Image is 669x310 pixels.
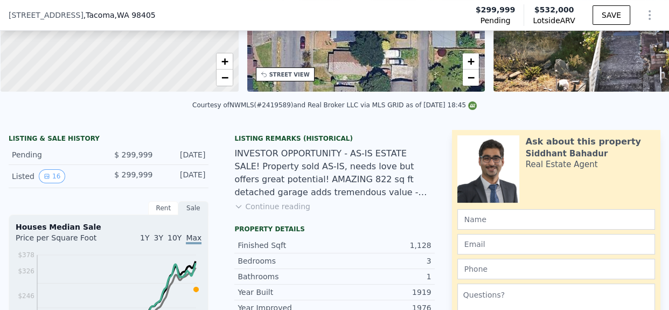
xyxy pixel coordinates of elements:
[39,169,65,183] button: View historical data
[269,71,310,79] div: STREET VIEW
[238,287,334,298] div: Year Built
[468,71,475,84] span: −
[234,147,434,199] div: INVESTOR OPPORTUNITY - AS-IS ESTATE SALE! Property sold AS-IS, needs love but offers great potent...
[9,10,83,20] span: [STREET_ADDRESS]
[480,15,511,26] span: Pending
[534,5,574,14] span: $532,000
[18,267,34,275] tspan: $326
[217,70,233,86] a: Zoom out
[468,101,477,110] img: NWMLS Logo
[593,5,630,25] button: SAVE
[221,71,228,84] span: −
[334,271,431,282] div: 1
[12,169,100,183] div: Listed
[526,148,608,159] div: Siddhant Bahadur
[238,240,334,251] div: Finished Sqft
[476,4,515,15] span: $299,999
[234,134,434,143] div: Listing Remarks (Historical)
[217,53,233,70] a: Zoom in
[16,222,201,232] div: Houses Median Sale
[168,233,182,242] span: 10Y
[178,201,208,215] div: Sale
[148,201,178,215] div: Rent
[533,15,575,26] span: Lotside ARV
[9,134,208,145] div: LISTING & SALE HISTORY
[115,11,156,19] span: , WA 98405
[334,287,431,298] div: 1919
[154,233,163,242] span: 3Y
[234,225,434,233] div: Property details
[526,159,598,170] div: Real Estate Agent
[18,251,34,259] tspan: $378
[457,234,655,254] input: Email
[238,271,334,282] div: Bathrooms
[16,232,109,250] div: Price per Square Foot
[238,256,334,266] div: Bedrooms
[234,201,310,212] button: Continue reading
[140,233,149,242] span: 1Y
[334,240,431,251] div: 1,128
[457,209,655,230] input: Name
[18,292,34,299] tspan: $246
[463,70,479,86] a: Zoom out
[83,10,156,20] span: , Tacoma
[186,233,201,244] span: Max
[114,170,152,179] span: $ 299,999
[161,149,205,160] div: [DATE]
[468,54,475,68] span: +
[161,169,205,183] div: [DATE]
[457,259,655,279] input: Phone
[463,53,479,70] a: Zoom in
[334,256,431,266] div: 3
[114,150,152,159] span: $ 299,999
[639,4,660,26] button: Show Options
[221,54,228,68] span: +
[192,101,477,109] div: Courtesy of NWMLS (#2419589) and Real Broker LLC via MLS GRID as of [DATE] 18:45
[526,135,641,148] div: Ask about this property
[12,149,100,160] div: Pending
